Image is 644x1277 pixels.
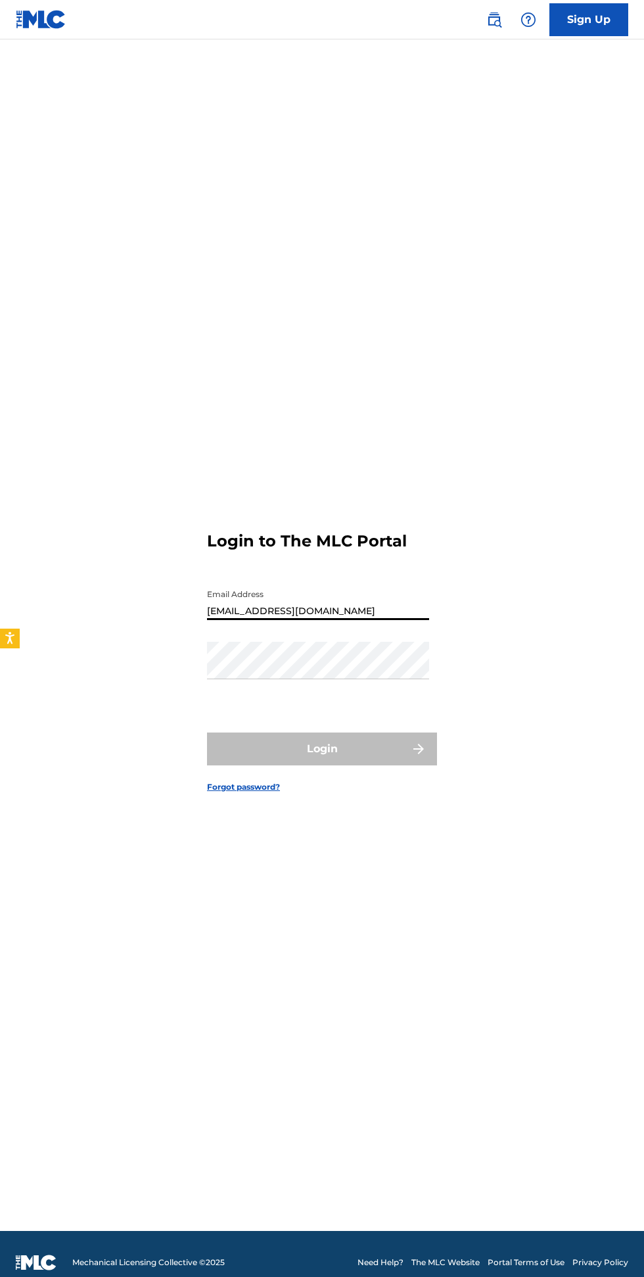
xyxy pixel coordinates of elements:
[207,531,407,551] h3: Login to The MLC Portal
[515,7,541,33] div: Help
[572,1257,628,1268] a: Privacy Policy
[481,7,507,33] a: Public Search
[488,1257,564,1268] a: Portal Terms of Use
[207,781,280,793] a: Forgot password?
[72,1257,225,1268] span: Mechanical Licensing Collective © 2025
[16,10,66,29] img: MLC Logo
[486,12,502,28] img: search
[357,1257,403,1268] a: Need Help?
[520,12,536,28] img: help
[411,1257,480,1268] a: The MLC Website
[549,3,628,36] a: Sign Up
[16,1255,57,1270] img: logo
